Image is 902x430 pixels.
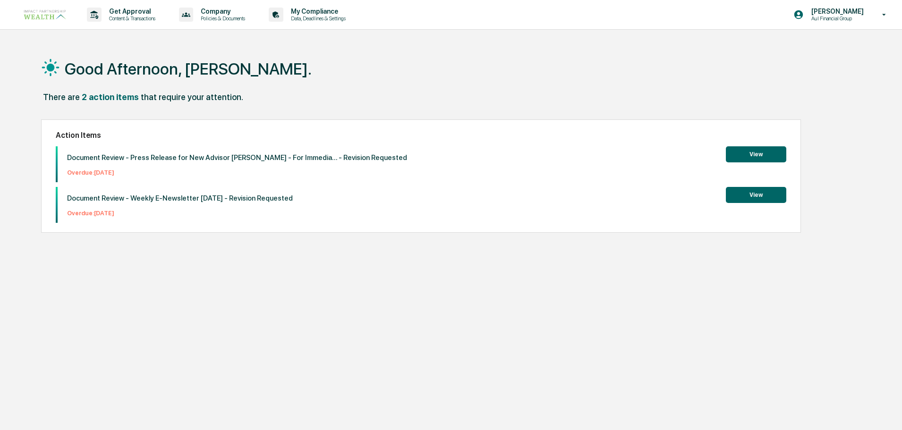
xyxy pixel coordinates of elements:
[102,15,160,22] p: Content & Transactions
[102,8,160,15] p: Get Approval
[141,92,243,102] div: that require your attention.
[804,15,868,22] p: Aul Financial Group
[67,169,407,176] p: Overdue: [DATE]
[56,131,786,140] h2: Action Items
[67,210,293,217] p: Overdue: [DATE]
[193,15,250,22] p: Policies & Documents
[726,146,786,162] button: View
[804,8,868,15] p: [PERSON_NAME]
[283,8,350,15] p: My Compliance
[193,8,250,15] p: Company
[726,190,786,199] a: View
[43,92,80,102] div: There are
[65,59,312,78] h1: Good Afternoon, [PERSON_NAME].
[67,153,407,162] p: Document Review - Press Release for New Advisor [PERSON_NAME] - For Immedia... - Revision Requested
[67,194,293,202] p: Document Review - Weekly E-Newsletter [DATE] - Revision Requested
[82,92,139,102] div: 2 action items
[726,187,786,203] button: View
[283,15,350,22] p: Data, Deadlines & Settings
[23,8,68,21] img: logo
[726,149,786,158] a: View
